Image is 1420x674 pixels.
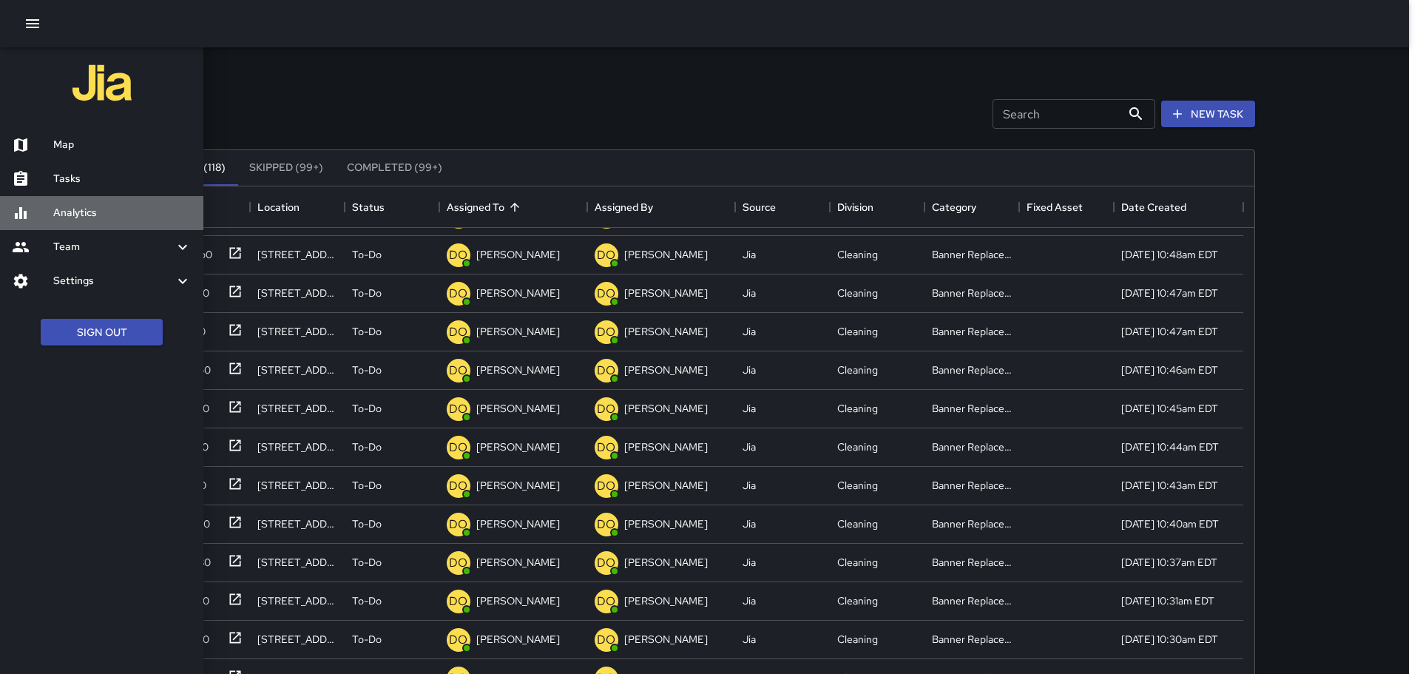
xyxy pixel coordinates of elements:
[72,53,132,112] img: jia-logo
[41,319,163,346] button: Sign Out
[53,239,174,255] h6: Team
[53,273,174,289] h6: Settings
[53,171,192,187] h6: Tasks
[53,205,192,221] h6: Analytics
[53,137,192,153] h6: Map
